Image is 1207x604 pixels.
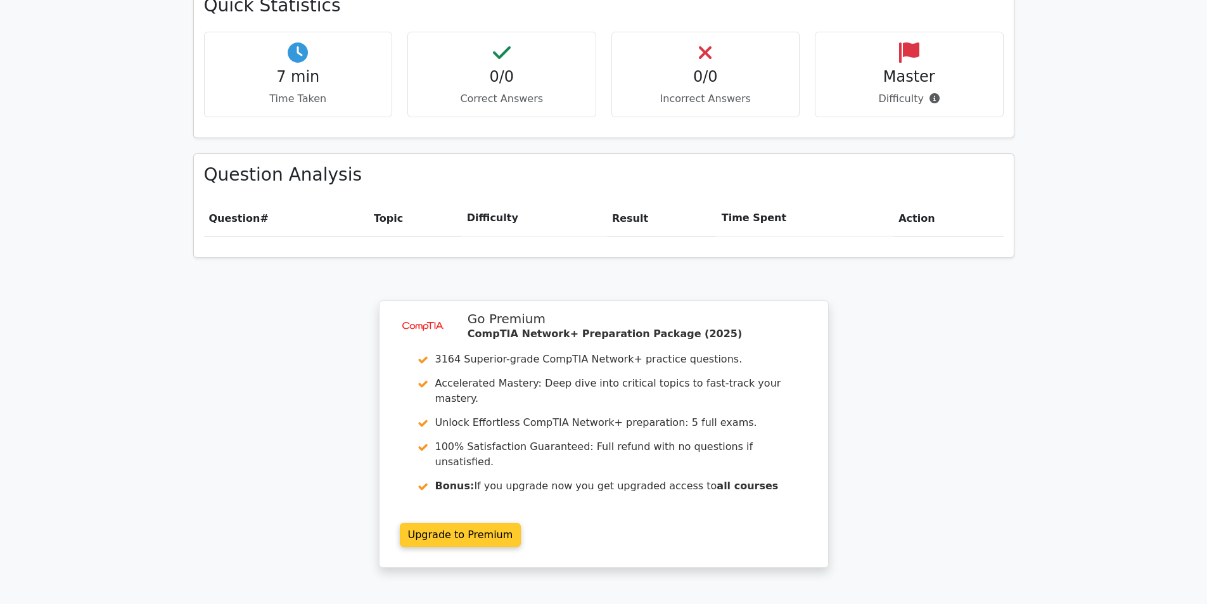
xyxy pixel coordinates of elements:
[418,91,585,106] p: Correct Answers
[204,164,1004,186] h3: Question Analysis
[215,68,382,86] h4: 7 min
[826,91,993,106] p: Difficulty
[418,68,585,86] h4: 0/0
[369,200,462,236] th: Topic
[607,200,717,236] th: Result
[400,523,521,547] a: Upgrade to Premium
[622,68,789,86] h4: 0/0
[204,200,369,236] th: #
[215,91,382,106] p: Time Taken
[893,200,1003,236] th: Action
[209,212,260,224] span: Question
[826,68,993,86] h4: Master
[462,200,607,236] th: Difficulty
[717,200,893,236] th: Time Spent
[622,91,789,106] p: Incorrect Answers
